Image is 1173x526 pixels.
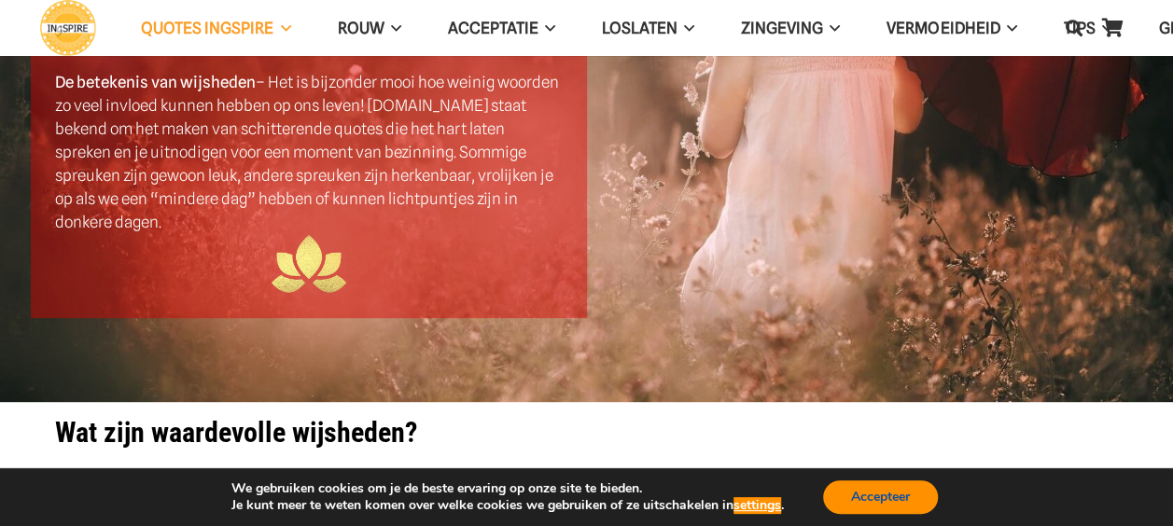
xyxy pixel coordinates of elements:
span: Acceptatie [448,19,538,37]
a: Zoeken [1055,5,1093,51]
strong: Wat zijn waardevolle wijsheden? [55,416,417,449]
span: Acceptatie Menu [538,5,555,51]
a: ZingevingZingeving Menu [718,5,863,52]
strong: De betekenis van wijsheden [55,73,256,91]
img: ingspire [272,234,346,295]
span: QUOTES INGSPIRE Menu [273,5,290,51]
span: Loslaten Menu [677,5,694,51]
button: Accepteer [823,480,938,514]
a: TIPSTIPS Menu [1040,5,1135,52]
span: QUOTES INGSPIRE [141,19,273,37]
a: QUOTES INGSPIREQUOTES INGSPIRE Menu [118,5,314,52]
a: VERMOEIDHEIDVERMOEIDHEID Menu [863,5,1040,52]
span: VERMOEIDHEID [887,19,999,37]
span: – Het is bijzonder mooi hoe weinig woorden zo veel invloed kunnen hebben op ons leven! [DOMAIN_NA... [55,73,559,231]
a: AcceptatieAcceptatie Menu [425,5,579,52]
a: ROUWROUW Menu [314,5,424,52]
span: VERMOEIDHEID Menu [999,5,1016,51]
span: ROUW [337,19,384,37]
a: LoslatenLoslaten Menu [579,5,718,52]
span: Loslaten [602,19,677,37]
span: Zingeving [741,19,823,37]
span: TIPS Menu [1095,5,1111,51]
span: Zingeving Menu [823,5,840,51]
p: We gebruiken cookies om je de beste ervaring op onze site te bieden. [231,480,784,497]
button: settings [733,497,781,514]
p: Je kunt meer te weten komen over welke cookies we gebruiken of ze uitschakelen in . [231,497,784,514]
span: ROUW Menu [384,5,400,51]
